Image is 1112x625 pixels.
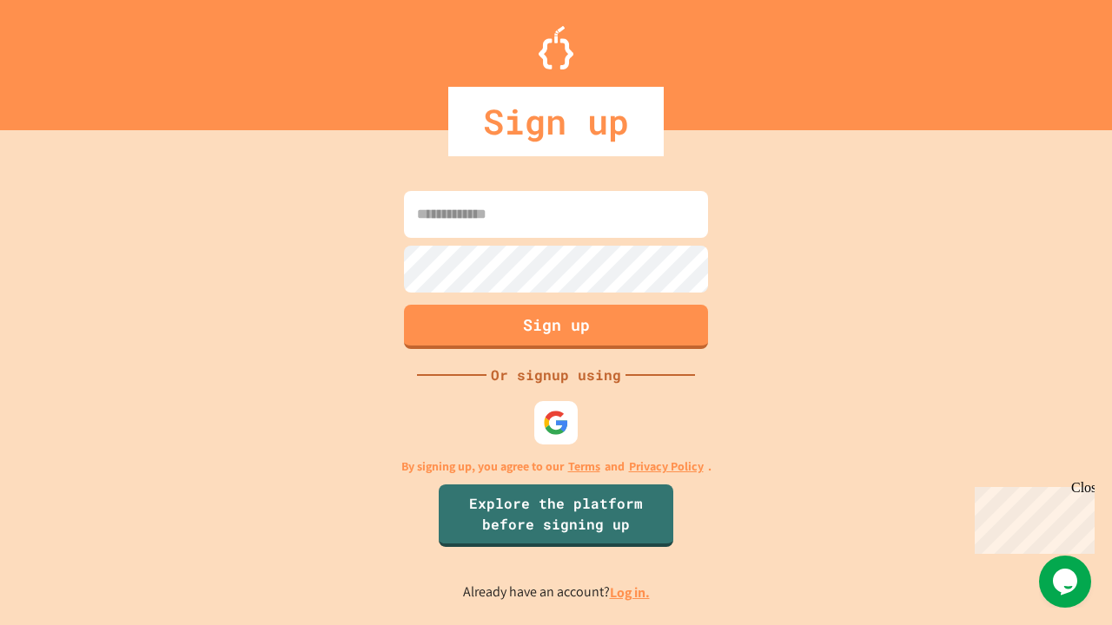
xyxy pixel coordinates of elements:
[539,26,573,69] img: Logo.svg
[439,484,673,547] a: Explore the platform before signing up
[968,480,1095,554] iframe: chat widget
[463,582,650,603] p: Already have an account?
[401,457,712,476] p: By signing up, you agree to our and .
[1039,556,1095,608] iframe: chat widget
[7,7,120,110] div: Chat with us now!Close
[404,305,708,349] button: Sign up
[486,365,625,385] div: Or signup using
[448,87,664,156] div: Sign up
[629,457,704,476] a: Privacy Policy
[610,583,650,602] a: Log in.
[568,457,600,476] a: Terms
[543,410,569,436] img: google-icon.svg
